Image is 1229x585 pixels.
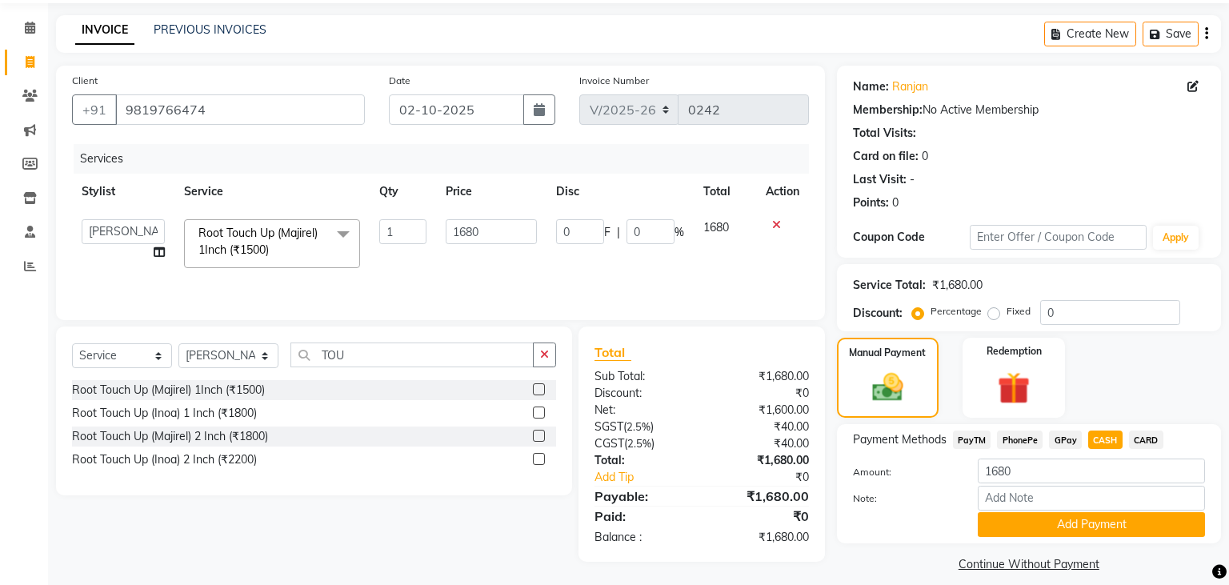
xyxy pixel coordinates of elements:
[853,148,919,165] div: Card on file:
[594,344,631,361] span: Total
[863,370,913,405] img: _cash.svg
[970,225,1146,250] input: Enter Offer / Coupon Code
[931,304,982,319] label: Percentage
[702,507,821,526] div: ₹0
[978,486,1205,511] input: Add Note
[72,382,265,399] div: Root Touch Up (Majirel) 1Inch (₹1500)
[198,226,318,257] span: Root Touch Up (Majirel) 1Inch (₹1500)
[582,385,702,402] div: Discount:
[72,74,98,88] label: Client
[997,431,1043,449] span: PhonePe
[853,125,916,142] div: Total Visits:
[594,419,623,434] span: SGST
[892,194,899,211] div: 0
[702,385,821,402] div: ₹0
[702,452,821,469] div: ₹1,680.00
[1044,22,1136,46] button: Create New
[702,435,821,452] div: ₹40.00
[627,437,651,450] span: 2.5%
[627,420,651,433] span: 2.5%
[370,174,436,210] th: Qty
[174,174,370,210] th: Service
[756,174,809,210] th: Action
[269,242,276,257] a: x
[841,491,967,506] label: Note:
[932,277,983,294] div: ₹1,680.00
[1153,226,1199,250] button: Apply
[75,16,134,45] a: INVOICE
[74,144,821,174] div: Services
[579,74,649,88] label: Invoice Number
[853,194,889,211] div: Points:
[604,224,610,241] span: F
[436,174,546,210] th: Price
[978,459,1205,483] input: Amount
[582,368,702,385] div: Sub Total:
[703,220,729,234] span: 1680
[675,224,684,241] span: %
[702,368,821,385] div: ₹1,680.00
[841,465,967,479] label: Amount:
[582,487,702,506] div: Payable:
[722,469,821,486] div: ₹0
[1088,431,1123,449] span: CASH
[978,512,1205,537] button: Add Payment
[702,402,821,419] div: ₹1,600.00
[546,174,694,210] th: Disc
[389,74,410,88] label: Date
[72,94,117,125] button: +91
[290,343,534,367] input: Search or Scan
[154,22,266,37] a: PREVIOUS INVOICES
[617,224,620,241] span: |
[702,529,821,546] div: ₹1,680.00
[1129,431,1163,449] span: CARD
[853,305,903,322] div: Discount:
[115,94,365,125] input: Search by Name/Mobile/Email/Code
[987,368,1040,408] img: _gift.svg
[1007,304,1031,319] label: Fixed
[987,344,1042,359] label: Redemption
[1049,431,1082,449] span: GPay
[72,174,174,210] th: Stylist
[702,487,821,506] div: ₹1,680.00
[910,171,915,188] div: -
[1143,22,1199,46] button: Save
[853,171,907,188] div: Last Visit:
[72,428,268,445] div: Root Touch Up (Majirel) 2 Inch (₹1800)
[594,436,624,451] span: CGST
[72,405,257,422] div: Root Touch Up (Inoa) 1 Inch (₹1800)
[582,529,702,546] div: Balance :
[702,419,821,435] div: ₹40.00
[72,451,257,468] div: Root Touch Up (Inoa) 2 Inch (₹2200)
[853,431,947,448] span: Payment Methods
[953,431,991,449] span: PayTM
[922,148,928,165] div: 0
[582,435,702,452] div: ( )
[582,507,702,526] div: Paid:
[849,346,926,360] label: Manual Payment
[892,78,928,95] a: Ranjan
[853,78,889,95] div: Name:
[582,402,702,419] div: Net:
[853,102,923,118] div: Membership:
[853,102,1205,118] div: No Active Membership
[840,556,1218,573] a: Continue Without Payment
[582,419,702,435] div: ( )
[853,229,971,246] div: Coupon Code
[582,452,702,469] div: Total:
[582,469,721,486] a: Add Tip
[853,277,926,294] div: Service Total:
[694,174,755,210] th: Total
